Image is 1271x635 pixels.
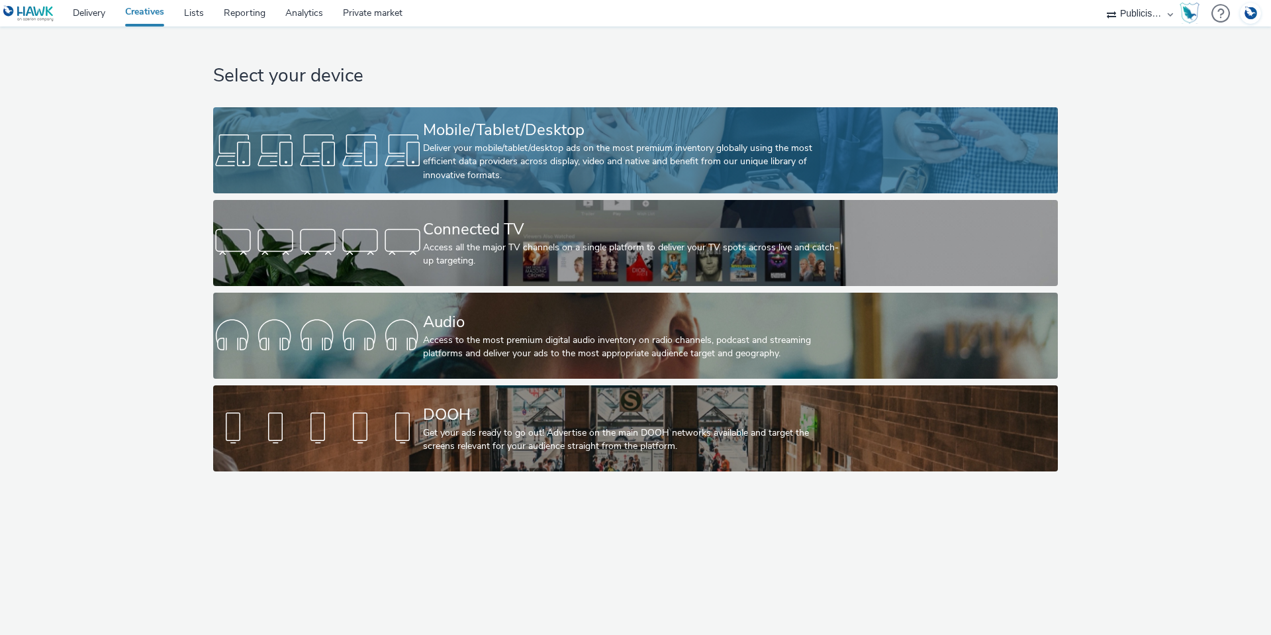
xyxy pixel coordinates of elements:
div: Audio [423,311,843,334]
div: DOOH [423,403,843,426]
div: Mobile/Tablet/Desktop [423,119,843,142]
img: undefined Logo [3,5,54,22]
div: Get your ads ready to go out! Advertise on the main DOOH networks available and target the screen... [423,426,843,454]
div: Connected TV [423,218,843,241]
h1: Select your device [213,64,1057,89]
a: AudioAccess to the most premium digital audio inventory on radio channels, podcast and streaming ... [213,293,1057,379]
div: Access to the most premium digital audio inventory on radio channels, podcast and streaming platf... [423,334,843,361]
a: Connected TVAccess all the major TV channels on a single platform to deliver your TV spots across... [213,200,1057,286]
img: Account DE [1241,3,1260,24]
div: Access all the major TV channels on a single platform to deliver your TV spots across live and ca... [423,241,843,268]
a: DOOHGet your ads ready to go out! Advertise on the main DOOH networks available and target the sc... [213,385,1057,471]
a: Mobile/Tablet/DesktopDeliver your mobile/tablet/desktop ads on the most premium inventory globall... [213,107,1057,193]
a: Hawk Academy [1180,3,1205,24]
div: Deliver your mobile/tablet/desktop ads on the most premium inventory globally using the most effi... [423,142,843,182]
img: Hawk Academy [1180,3,1200,24]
